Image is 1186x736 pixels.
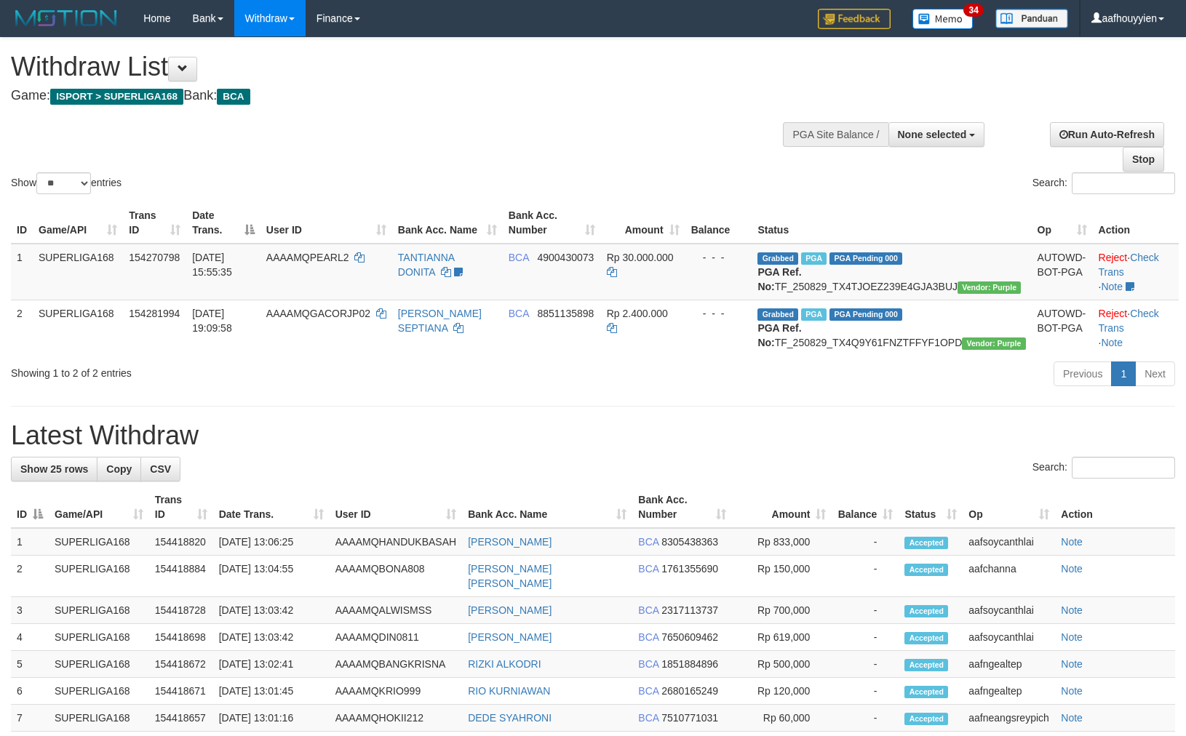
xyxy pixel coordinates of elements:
[963,651,1055,678] td: aafngealtep
[829,252,902,265] span: PGA Pending
[217,89,250,105] span: BCA
[963,556,1055,597] td: aafchanna
[330,624,462,651] td: AAAAMQDIN0811
[468,563,552,589] a: [PERSON_NAME] [PERSON_NAME]
[1050,122,1164,147] a: Run Auto-Refresh
[468,685,550,697] a: RIO KURNIAWAN
[11,300,33,356] td: 2
[638,685,658,697] span: BCA
[899,487,963,528] th: Status: activate to sort column ascending
[904,713,948,725] span: Accepted
[607,308,668,319] span: Rp 2.400.000
[732,624,832,651] td: Rp 619,000
[1061,604,1083,616] a: Note
[832,651,899,678] td: -
[11,457,97,481] a: Show 25 rows
[832,678,899,705] td: -
[140,457,180,481] a: CSV
[149,678,213,705] td: 154418671
[1054,361,1112,386] a: Previous
[468,604,552,616] a: [PERSON_NAME]
[1032,300,1093,356] td: AUTOWD-BOT-PGA
[732,487,832,528] th: Amount: activate to sort column ascending
[260,202,392,244] th: User ID: activate to sort column ascending
[1093,244,1179,300] td: · ·
[1101,281,1123,292] a: Note
[1061,563,1083,575] a: Note
[11,7,122,29] img: MOTION_logo.png
[11,89,776,103] h4: Game: Bank:
[732,705,832,732] td: Rp 60,000
[11,528,49,556] td: 1
[661,658,718,670] span: Copy 1851884896 to clipboard
[213,651,330,678] td: [DATE] 13:02:41
[468,536,552,548] a: [PERSON_NAME]
[11,651,49,678] td: 5
[1032,202,1093,244] th: Op: activate to sort column ascending
[509,252,529,263] span: BCA
[1093,300,1179,356] td: · ·
[661,604,718,616] span: Copy 2317113737 to clipboard
[1123,147,1164,172] a: Stop
[149,651,213,678] td: 154418672
[11,705,49,732] td: 7
[398,252,455,278] a: TANTIANNA DONITA
[49,597,149,624] td: SUPERLIGA168
[732,651,832,678] td: Rp 500,000
[1061,631,1083,643] a: Note
[1099,252,1128,263] a: Reject
[732,597,832,624] td: Rp 700,000
[537,308,594,319] span: Copy 8851135898 to clipboard
[638,536,658,548] span: BCA
[904,686,948,698] span: Accepted
[632,487,731,528] th: Bank Acc. Number: activate to sort column ascending
[752,202,1031,244] th: Status
[20,463,88,475] span: Show 25 rows
[392,202,503,244] th: Bank Acc. Name: activate to sort column ascending
[50,89,183,105] span: ISPORT > SUPERLIGA168
[213,705,330,732] td: [DATE] 13:01:16
[661,631,718,643] span: Copy 7650609462 to clipboard
[149,556,213,597] td: 154418884
[904,659,948,671] span: Accepted
[49,556,149,597] td: SUPERLIGA168
[963,528,1055,556] td: aafsoycanthlai
[638,604,658,616] span: BCA
[149,487,213,528] th: Trans ID: activate to sort column ascending
[11,597,49,624] td: 3
[213,556,330,597] td: [DATE] 13:04:55
[192,252,232,278] span: [DATE] 15:55:35
[962,337,1025,350] span: Vendor URL: https://trx4.1velocity.biz
[330,528,462,556] td: AAAAMQHANDUKBASAH
[150,463,171,475] span: CSV
[752,244,1031,300] td: TF_250829_TX4TJOEZ239E4GJA3BUJ
[330,556,462,597] td: AAAAMQBONA808
[49,487,149,528] th: Game/API: activate to sort column ascending
[33,202,123,244] th: Game/API: activate to sort column ascending
[757,322,801,348] b: PGA Ref. No:
[757,252,798,265] span: Grabbed
[904,564,948,576] span: Accepted
[192,308,232,334] span: [DATE] 19:09:58
[1135,361,1175,386] a: Next
[1032,457,1175,479] label: Search:
[801,252,827,265] span: Marked by aafmaleo
[11,202,33,244] th: ID
[832,528,899,556] td: -
[638,631,658,643] span: BCA
[691,250,747,265] div: - - -
[468,658,541,670] a: RIZKI ALKODRI
[537,252,594,263] span: Copy 4900430073 to clipboard
[1061,712,1083,724] a: Note
[898,129,967,140] span: None selected
[757,308,798,321] span: Grabbed
[1099,308,1159,334] a: Check Trans
[904,537,948,549] span: Accepted
[1061,536,1083,548] a: Note
[1055,487,1175,528] th: Action
[33,244,123,300] td: SUPERLIGA168
[757,266,801,292] b: PGA Ref. No:
[732,528,832,556] td: Rp 833,000
[213,624,330,651] td: [DATE] 13:03:42
[213,487,330,528] th: Date Trans.: activate to sort column ascending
